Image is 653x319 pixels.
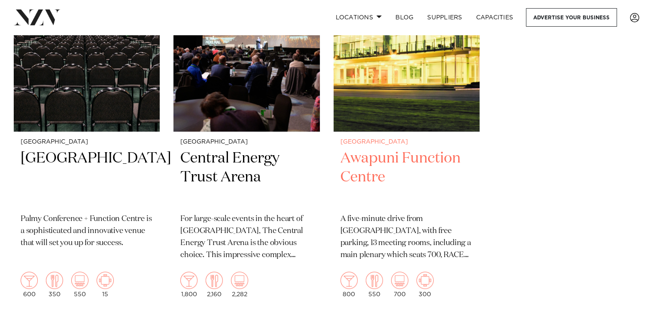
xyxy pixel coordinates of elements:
[71,272,88,289] img: theatre.png
[21,213,153,249] p: Palmy Conference + Function Centre is a sophisticated and innovative venue that will set you up f...
[391,272,408,289] img: theatre.png
[21,139,153,145] small: [GEOGRAPHIC_DATA]
[180,213,313,261] p: For large-scale events in the heart of [GEOGRAPHIC_DATA], The Central Energy Trust Arena is the o...
[21,272,38,298] div: 600
[340,272,358,289] img: cocktail.png
[416,272,434,298] div: 300
[21,149,153,207] h2: [GEOGRAPHIC_DATA]
[389,8,420,27] a: BLOG
[180,139,313,145] small: [GEOGRAPHIC_DATA]
[46,272,63,289] img: dining.png
[180,272,197,298] div: 1,800
[180,272,197,289] img: cocktail.png
[231,272,248,298] div: 2,282
[46,272,63,298] div: 350
[340,213,473,261] p: A five-minute drive from [GEOGRAPHIC_DATA], with free parking, 13 meeting rooms, including a main...
[526,8,617,27] a: Advertise your business
[97,272,114,298] div: 15
[180,149,313,207] h2: Central Energy Trust Arena
[391,272,408,298] div: 700
[416,272,434,289] img: meeting.png
[420,8,469,27] a: SUPPLIERS
[231,272,248,289] img: theatre.png
[340,272,358,298] div: 800
[71,272,88,298] div: 550
[21,272,38,289] img: cocktail.png
[366,272,383,298] div: 550
[97,272,114,289] img: meeting.png
[206,272,223,289] img: dining.png
[469,8,520,27] a: Capacities
[206,272,223,298] div: 2,160
[366,272,383,289] img: dining.png
[340,139,473,145] small: [GEOGRAPHIC_DATA]
[14,9,61,25] img: nzv-logo.png
[328,8,389,27] a: Locations
[340,149,473,207] h2: Awapuni Function Centre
